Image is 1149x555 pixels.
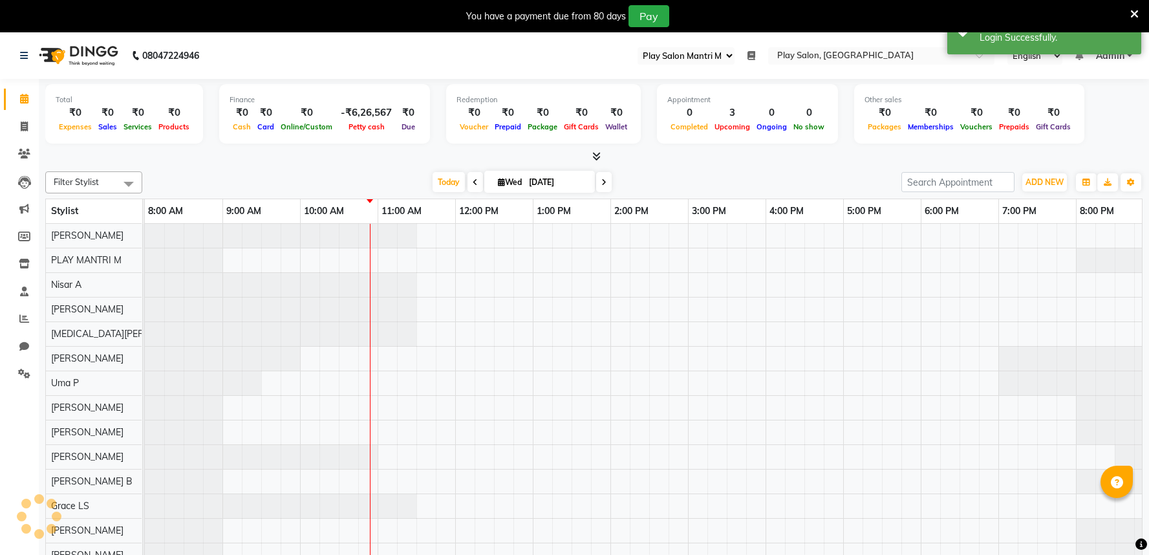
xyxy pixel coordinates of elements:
[533,202,574,221] a: 1:00 PM
[491,105,524,120] div: ₹0
[525,173,590,192] input: 2025-09-03
[602,122,630,131] span: Wallet
[561,122,602,131] span: Gift Cards
[54,177,99,187] span: Filter Stylist
[120,122,155,131] span: Services
[56,105,95,120] div: ₹0
[51,525,123,536] span: [PERSON_NAME]
[433,172,465,192] span: Today
[223,202,264,221] a: 9:00 AM
[51,303,123,315] span: [PERSON_NAME]
[51,254,122,266] span: PLAY MANTRI M
[766,202,807,221] a: 4:00 PM
[901,172,1015,192] input: Search Appointment
[753,122,790,131] span: Ongoing
[456,122,491,131] span: Voucher
[864,94,1074,105] div: Other sales
[905,122,957,131] span: Memberships
[689,202,729,221] a: 3:00 PM
[51,426,123,438] span: [PERSON_NAME]
[51,353,123,364] span: [PERSON_NAME]
[980,31,1132,45] div: Login Successfully.
[790,122,828,131] span: No show
[602,105,630,120] div: ₹0
[51,500,89,512] span: Grace LS
[33,38,122,74] img: logo
[51,451,123,462] span: [PERSON_NAME]
[230,105,254,120] div: ₹0
[957,122,996,131] span: Vouchers
[1033,122,1074,131] span: Gift Cards
[120,105,155,120] div: ₹0
[996,122,1033,131] span: Prepaids
[254,122,277,131] span: Card
[456,94,630,105] div: Redemption
[51,328,197,340] span: [MEDICAL_DATA][PERSON_NAME]
[142,38,199,74] b: 08047224946
[51,475,133,487] span: [PERSON_NAME] B
[864,105,905,120] div: ₹0
[753,105,790,120] div: 0
[524,122,561,131] span: Package
[905,105,957,120] div: ₹0
[1096,49,1124,63] span: Admin
[95,105,120,120] div: ₹0
[790,105,828,120] div: 0
[277,105,336,120] div: ₹0
[667,105,711,120] div: 0
[56,122,95,131] span: Expenses
[921,202,962,221] a: 6:00 PM
[277,122,336,131] span: Online/Custom
[466,10,626,23] div: You have a payment due from 80 days
[51,402,123,413] span: [PERSON_NAME]
[999,202,1040,221] a: 7:00 PM
[1077,202,1117,221] a: 8:00 PM
[957,105,996,120] div: ₹0
[711,122,753,131] span: Upcoming
[711,105,753,120] div: 3
[1022,173,1067,191] button: ADD NEW
[51,279,81,290] span: Nisar A
[628,5,669,27] button: Pay
[51,230,123,241] span: [PERSON_NAME]
[495,177,525,187] span: Wed
[336,105,397,120] div: -₹6,26,567
[996,105,1033,120] div: ₹0
[56,94,193,105] div: Total
[145,202,186,221] a: 8:00 AM
[524,105,561,120] div: ₹0
[397,105,420,120] div: ₹0
[378,202,425,221] a: 11:00 AM
[301,202,347,221] a: 10:00 AM
[667,122,711,131] span: Completed
[1026,177,1064,187] span: ADD NEW
[456,202,502,221] a: 12:00 PM
[864,122,905,131] span: Packages
[230,94,420,105] div: Finance
[155,105,193,120] div: ₹0
[95,122,120,131] span: Sales
[254,105,277,120] div: ₹0
[561,105,602,120] div: ₹0
[51,377,79,389] span: Uma P
[611,202,652,221] a: 2:00 PM
[345,122,388,131] span: Petty cash
[155,122,193,131] span: Products
[667,94,828,105] div: Appointment
[491,122,524,131] span: Prepaid
[1033,105,1074,120] div: ₹0
[398,122,418,131] span: Due
[456,105,491,120] div: ₹0
[844,202,885,221] a: 5:00 PM
[230,122,254,131] span: Cash
[51,205,78,217] span: Stylist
